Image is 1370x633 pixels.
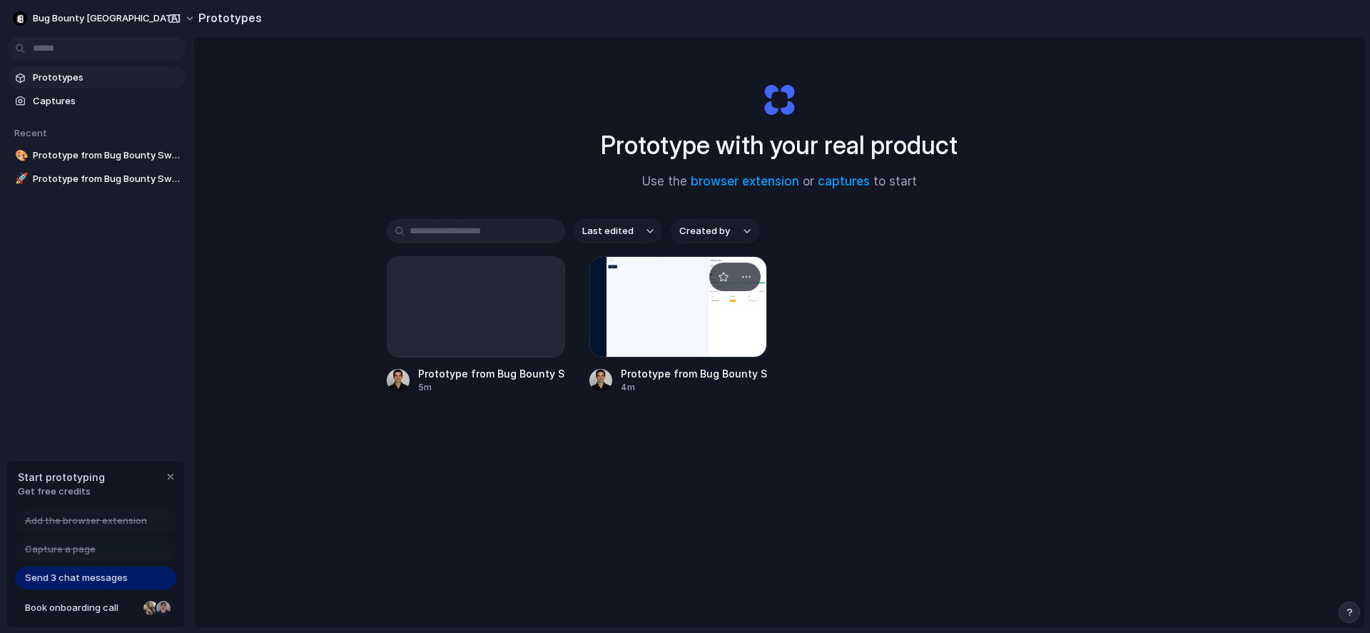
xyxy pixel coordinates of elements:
a: browser extension [691,174,799,188]
button: 🚀 [13,172,27,186]
div: Prototype from Bug Bounty Switzerland Dashboard [418,366,565,381]
span: Start prototyping [18,470,105,485]
span: Recent [14,127,47,138]
span: Captures [33,94,180,108]
a: Captures [7,91,186,112]
span: Capture a page [25,542,96,557]
div: 🎨 [15,148,25,164]
span: Prototype from Bug Bounty Switzerland Exposure Graph [33,148,180,163]
a: captures [818,174,870,188]
span: Bug Bounty [GEOGRAPHIC_DATA] [33,11,181,26]
a: Book onboarding call [15,597,176,619]
button: Created by [671,219,759,243]
span: Prototypes [33,71,180,85]
span: Use the or to start [642,173,917,191]
button: Last edited [574,219,662,243]
span: Last edited [582,224,634,238]
button: 🎨 [13,148,27,163]
span: Prototype from Bug Bounty Switzerland Dashboard [33,172,180,186]
div: Christian Iacullo [155,599,172,617]
span: Book onboarding call [25,601,138,615]
div: 4m [621,381,768,394]
div: Nicole Kubica [142,599,159,617]
span: Created by [679,224,730,238]
div: 🚀 [15,171,25,187]
a: Prototype from Bug Bounty Switzerland Dashboard5m [387,256,565,394]
h1: Prototype with your real product [601,126,958,164]
span: Send 3 chat messages [25,571,128,585]
a: Prototype from Bug Bounty Switzerland Exposure GraphPrototype from Bug Bounty Switzerland Exposur... [589,256,768,394]
span: Add the browser extension [25,514,147,528]
div: 5m [418,381,565,394]
a: Prototypes [7,67,186,88]
a: 🎨Prototype from Bug Bounty Switzerland Exposure Graph [7,145,186,166]
h2: Prototypes [193,9,262,26]
button: Bug Bounty [GEOGRAPHIC_DATA] [7,7,203,30]
span: Get free credits [18,485,105,499]
div: Prototype from Bug Bounty Switzerland Exposure Graph [621,366,768,381]
a: 🚀Prototype from Bug Bounty Switzerland Dashboard [7,168,186,190]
